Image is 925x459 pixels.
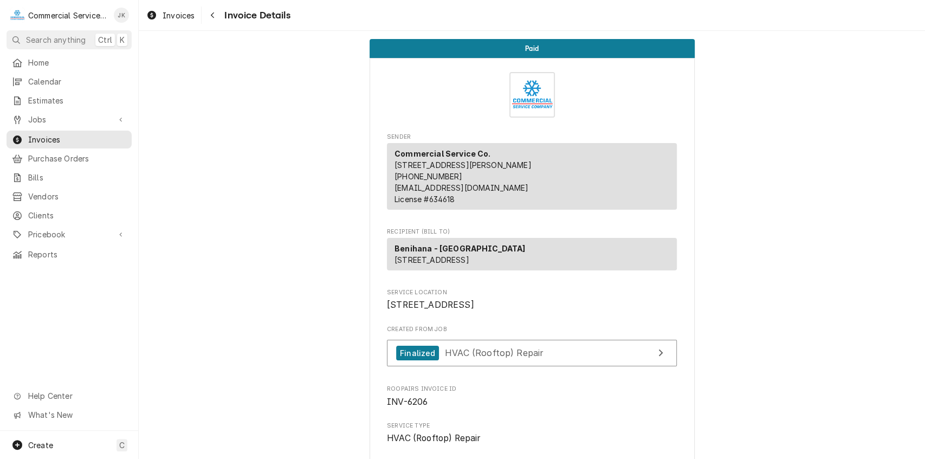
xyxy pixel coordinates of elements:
[7,150,132,167] a: Purchase Orders
[445,347,544,358] span: HVAC (Rooftop) Repair
[394,172,462,181] a: [PHONE_NUMBER]
[142,7,199,24] a: Invoices
[387,385,677,393] span: Roopairs Invoice ID
[98,34,112,46] span: Ctrl
[370,39,695,58] div: Status
[7,169,132,186] a: Bills
[28,172,126,183] span: Bills
[28,134,126,145] span: Invoices
[7,406,132,424] a: Go to What's New
[387,397,428,407] span: INV-6206
[387,300,474,310] span: [STREET_ADDRESS]
[387,288,677,297] span: Service Location
[28,390,125,402] span: Help Center
[204,7,221,24] button: Navigate back
[387,396,677,409] span: Roopairs Invoice ID
[387,385,677,408] div: Roopairs Invoice ID
[28,249,126,260] span: Reports
[28,210,126,221] span: Clients
[28,95,126,106] span: Estimates
[7,92,132,109] a: Estimates
[7,131,132,148] a: Invoices
[387,433,480,443] span: HVAC (Rooftop) Repair
[387,325,677,372] div: Created From Job
[119,439,125,451] span: C
[387,288,677,312] div: Service Location
[114,8,129,23] div: JK
[7,30,132,49] button: Search anythingCtrlK
[7,54,132,72] a: Home
[387,432,677,445] span: Service Type
[387,228,677,236] span: Recipient (Bill To)
[387,299,677,312] span: Service Location
[163,10,195,21] span: Invoices
[387,340,677,366] a: View Job
[387,238,677,275] div: Recipient (Bill To)
[394,255,469,264] span: [STREET_ADDRESS]
[394,183,528,192] a: [EMAIL_ADDRESS][DOMAIN_NAME]
[26,34,86,46] span: Search anything
[394,149,491,158] strong: Commercial Service Co.
[28,229,110,240] span: Pricebook
[7,245,132,263] a: Reports
[28,114,110,125] span: Jobs
[28,10,108,21] div: Commercial Service Co.
[394,160,532,170] span: [STREET_ADDRESS][PERSON_NAME]
[28,409,125,421] span: What's New
[7,188,132,205] a: Vendors
[221,8,290,23] span: Invoice Details
[120,34,125,46] span: K
[387,143,677,210] div: Sender
[7,387,132,405] a: Go to Help Center
[114,8,129,23] div: John Key's Avatar
[28,57,126,68] span: Home
[525,45,539,52] span: Paid
[387,238,677,270] div: Recipient (Bill To)
[394,195,455,204] span: License # 634618
[387,143,677,214] div: Sender
[7,111,132,128] a: Go to Jobs
[387,133,677,141] span: Sender
[396,346,439,360] div: Finalized
[28,441,53,450] span: Create
[10,8,25,23] div: C
[509,72,555,118] img: Logo
[28,191,126,202] span: Vendors
[10,8,25,23] div: Commercial Service Co.'s Avatar
[7,225,132,243] a: Go to Pricebook
[7,73,132,90] a: Calendar
[387,422,677,445] div: Service Type
[7,206,132,224] a: Clients
[28,76,126,87] span: Calendar
[387,133,677,215] div: Invoice Sender
[387,422,677,430] span: Service Type
[28,153,126,164] span: Purchase Orders
[387,228,677,275] div: Invoice Recipient
[387,325,677,334] span: Created From Job
[394,244,525,253] strong: Benihana - [GEOGRAPHIC_DATA]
